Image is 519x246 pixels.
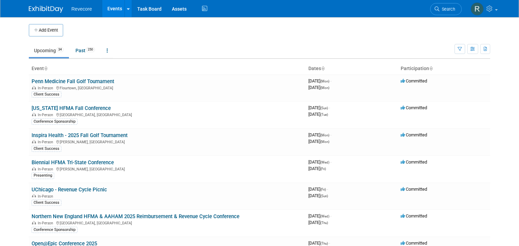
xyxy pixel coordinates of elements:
[32,166,303,171] div: [PERSON_NAME], [GEOGRAPHIC_DATA]
[401,187,427,192] span: Committed
[320,160,329,164] span: (Wed)
[429,66,433,71] a: Sort by Participation Type
[320,194,328,198] span: (Sun)
[32,194,36,198] img: In-Person Event
[401,105,427,110] span: Committed
[308,166,326,171] span: [DATE]
[32,159,114,166] a: Biennial HFMA Tri-State Conference
[29,24,63,36] button: Add Event
[401,78,427,83] span: Committed
[32,132,128,138] a: Inspira Health - 2025 Fall Golf Tournament
[32,220,303,225] div: [GEOGRAPHIC_DATA], [GEOGRAPHIC_DATA]
[320,133,329,137] span: (Mon)
[308,139,329,144] span: [DATE]
[308,132,331,137] span: [DATE]
[44,66,47,71] a: Sort by Event Name
[70,44,100,57] a: Past250
[320,113,328,116] span: (Tue)
[321,66,325,71] a: Sort by Start Date
[32,119,78,125] div: Conference Sponsorship
[320,79,329,83] span: (Mon)
[38,113,55,117] span: In-Person
[330,132,331,137] span: -
[29,6,63,13] img: ExhibitDay
[330,159,331,165] span: -
[401,132,427,137] span: Committed
[32,140,36,143] img: In-Person Event
[38,167,55,171] span: In-Person
[38,86,55,90] span: In-Person
[401,213,427,219] span: Committed
[308,78,331,83] span: [DATE]
[471,2,484,15] img: Rachael Sires
[430,3,462,15] a: Search
[320,140,329,144] span: (Mon)
[308,159,331,165] span: [DATE]
[56,47,64,52] span: 34
[38,221,55,225] span: In-Person
[398,63,490,75] th: Participation
[320,214,329,218] span: (Wed)
[32,113,36,116] img: In-Person Event
[401,159,427,165] span: Committed
[38,140,55,144] span: In-Person
[320,106,328,110] span: (Sun)
[320,167,326,171] span: (Fri)
[308,187,328,192] span: [DATE]
[71,6,92,12] span: Revecore
[308,213,331,219] span: [DATE]
[38,194,55,199] span: In-Person
[401,241,427,246] span: Committed
[32,105,111,111] a: [US_STATE] HFMA Fall Conference
[329,241,330,246] span: -
[32,146,61,152] div: Client Success
[320,86,329,90] span: (Mon)
[327,187,328,192] span: -
[308,220,328,225] span: [DATE]
[330,213,331,219] span: -
[320,221,328,225] span: (Thu)
[32,78,114,85] a: Penn Medicine Fall Golf Tournament
[306,63,398,75] th: Dates
[32,139,303,144] div: [PERSON_NAME], [GEOGRAPHIC_DATA]
[32,213,239,220] a: Northern New England HFMA & AAHAM 2025 Reimbursement & Revenue Cycle Conference
[29,44,69,57] a: Upcoming34
[32,86,36,89] img: In-Person Event
[308,105,330,110] span: [DATE]
[308,85,329,90] span: [DATE]
[32,200,61,206] div: Client Success
[32,91,61,98] div: Client Success
[329,105,330,110] span: -
[32,187,107,193] a: UChicago - Revenue Cycle Picnic
[330,78,331,83] span: -
[32,167,36,170] img: In-Person Event
[308,112,328,117] span: [DATE]
[439,7,455,12] span: Search
[320,188,326,191] span: (Fri)
[86,47,95,52] span: 250
[32,221,36,224] img: In-Person Event
[32,227,78,233] div: Conference Sponsorship
[32,112,303,117] div: [GEOGRAPHIC_DATA], [GEOGRAPHIC_DATA]
[32,172,54,179] div: Presenting
[32,85,303,90] div: Flourtown, [GEOGRAPHIC_DATA]
[320,242,328,245] span: (Thu)
[29,63,306,75] th: Event
[308,193,328,198] span: [DATE]
[308,241,330,246] span: [DATE]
